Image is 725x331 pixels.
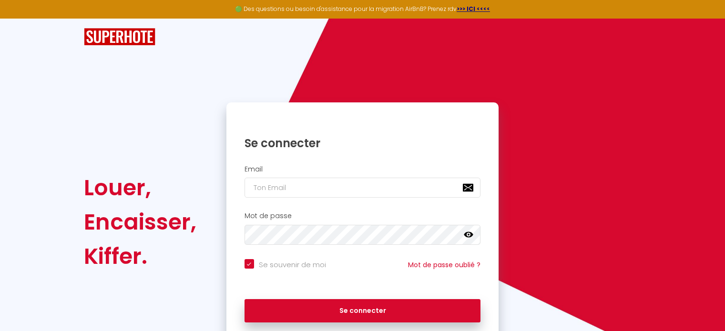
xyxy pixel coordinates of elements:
[84,205,196,239] div: Encaisser,
[245,165,481,173] h2: Email
[245,178,481,198] input: Ton Email
[408,260,480,270] a: Mot de passe oublié ?
[245,212,481,220] h2: Mot de passe
[84,239,196,273] div: Kiffer.
[245,136,481,150] h1: Se connecter
[84,28,155,46] img: SuperHote logo
[245,299,481,323] button: Se connecter
[457,5,490,13] a: >>> ICI <<<<
[84,171,196,205] div: Louer,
